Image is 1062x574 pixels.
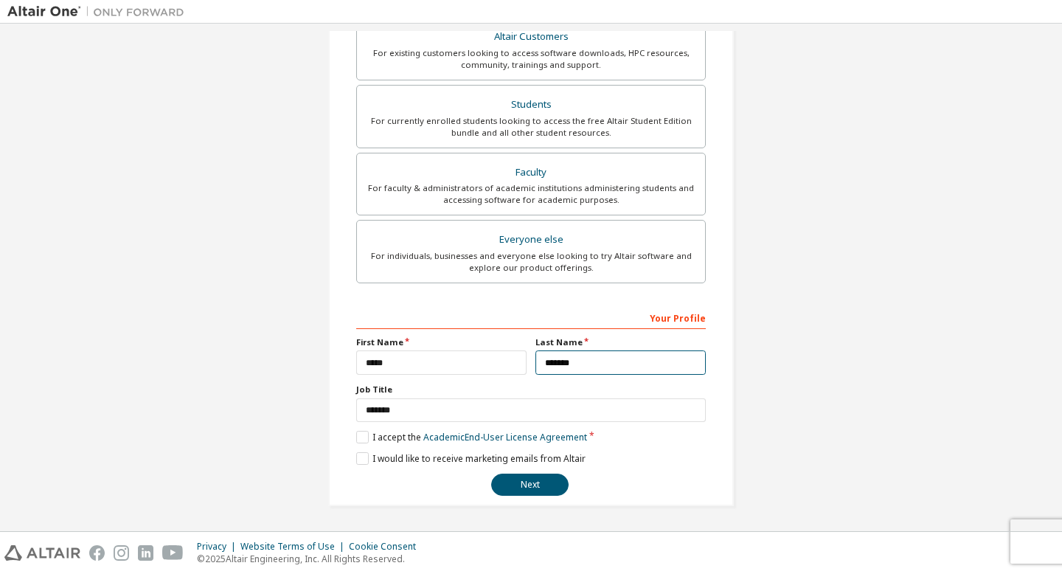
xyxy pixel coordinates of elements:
label: I would like to receive marketing emails from Altair [356,452,586,465]
label: Job Title [356,384,706,395]
label: Last Name [535,336,706,348]
img: altair_logo.svg [4,545,80,561]
div: For currently enrolled students looking to access the free Altair Student Edition bundle and all ... [366,115,696,139]
a: Academic End-User License Agreement [423,431,587,443]
div: For faculty & administrators of academic institutions administering students and accessing softwa... [366,182,696,206]
img: instagram.svg [114,545,129,561]
div: Your Profile [356,305,706,329]
p: © 2025 Altair Engineering, Inc. All Rights Reserved. [197,553,425,565]
div: For existing customers looking to access software downloads, HPC resources, community, trainings ... [366,47,696,71]
div: Faculty [366,162,696,183]
img: linkedin.svg [138,545,153,561]
label: First Name [356,336,527,348]
img: Altair One [7,4,192,19]
div: Students [366,94,696,115]
button: Next [491,474,569,496]
div: Everyone else [366,229,696,250]
div: Website Terms of Use [240,541,349,553]
img: youtube.svg [162,545,184,561]
label: I accept the [356,431,587,443]
div: For individuals, businesses and everyone else looking to try Altair software and explore our prod... [366,250,696,274]
img: facebook.svg [89,545,105,561]
div: Altair Customers [366,27,696,47]
div: Cookie Consent [349,541,425,553]
div: Privacy [197,541,240,553]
